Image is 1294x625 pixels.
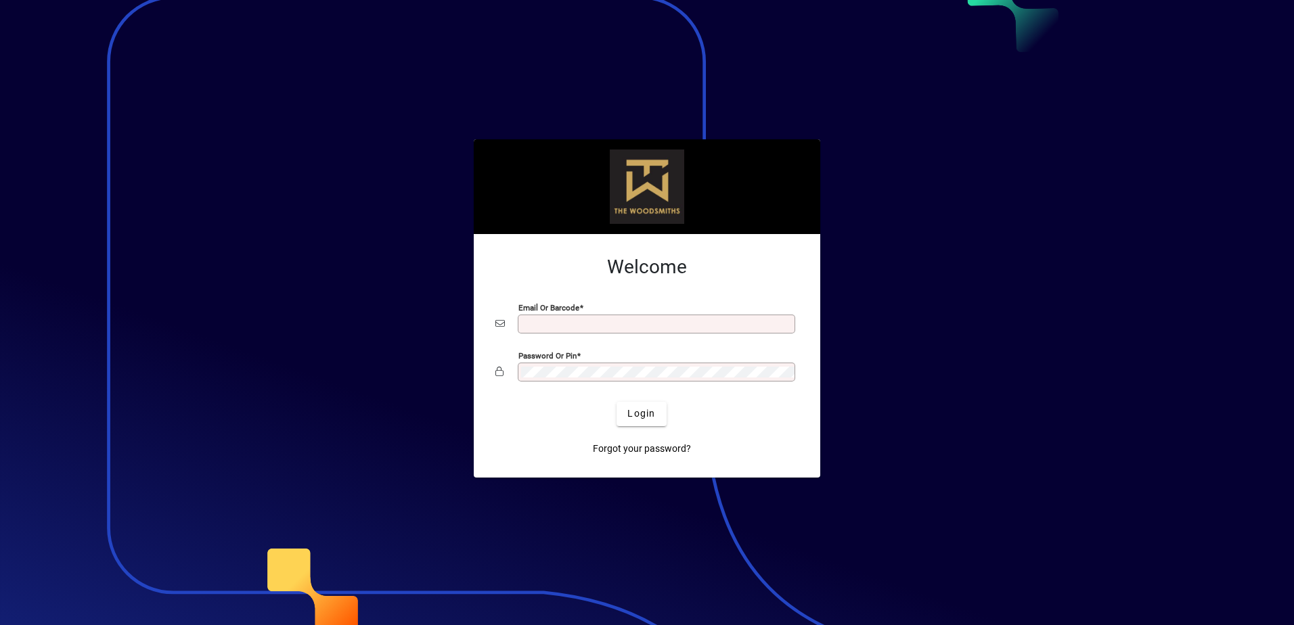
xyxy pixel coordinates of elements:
h2: Welcome [495,256,799,279]
span: Forgot your password? [593,442,691,456]
span: Login [627,407,655,421]
mat-label: Email or Barcode [518,302,579,312]
a: Forgot your password? [587,437,696,461]
mat-label: Password or Pin [518,350,577,360]
button: Login [617,402,666,426]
